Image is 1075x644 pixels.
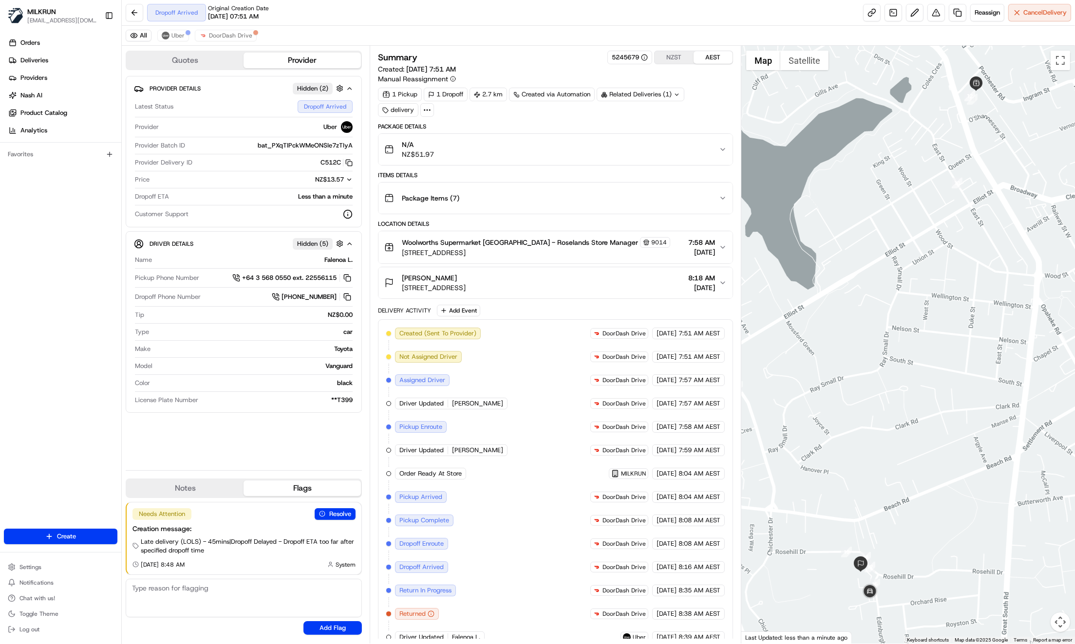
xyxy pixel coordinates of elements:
img: uber-new-logo.jpeg [623,633,631,641]
span: Color [135,379,150,387]
span: 7:59 AM AEST [679,446,720,455]
span: Nash AI [20,91,42,100]
button: N/ANZ$51.97 [378,134,733,165]
button: Toggle Theme [4,607,117,621]
span: bat_PXqTIPckWMeONSIe7zTIyA [258,141,353,150]
img: MILKRUN [8,8,23,23]
button: Start new chat [166,96,177,108]
span: [DATE] [657,469,677,478]
button: Driver DetailsHidden (5) [134,236,354,252]
span: [DATE] 7:51 AM [406,65,456,74]
span: Provider Delivery ID [135,158,192,167]
img: doordash_logo_v2.png [593,353,601,361]
span: Providers [20,74,47,82]
span: Make [135,345,151,353]
span: [DATE] [657,446,677,455]
span: [PHONE_NUMBER] [282,293,337,301]
span: [DATE] [657,329,677,338]
span: Pickup Arrived [399,493,442,501]
a: Deliveries [4,53,121,68]
span: [DATE] [657,376,677,385]
span: 8:04 AM AEST [679,493,720,501]
button: DoorDash Drive [195,30,257,41]
button: Provider DetailsHidden (2) [134,80,354,96]
span: Cancel Delivery [1023,8,1067,17]
span: Late delivery (LOLS) - 45mins | Dropoff Delayed - Dropoff ETA too far after specified dropoff time [141,537,356,555]
span: DoorDash Drive [209,32,252,39]
img: doordash_logo_v2.png [593,330,601,337]
a: Product Catalog [4,105,121,121]
span: [DATE] [688,283,715,293]
span: Notifications [19,579,54,587]
span: [DATE] [657,633,677,642]
img: uber-new-logo.jpeg [162,32,170,39]
a: Report a map error [1033,637,1072,643]
button: Package Items (7) [378,183,733,214]
a: [PHONE_NUMBER] [272,292,353,302]
span: DoorDash Drive [603,540,646,548]
button: Log out [4,623,117,636]
img: doordash_logo_v2.png [593,446,601,454]
span: Customer Support [135,210,189,219]
a: Analytics [4,123,121,138]
span: Settings [19,563,41,571]
div: Favorites [4,147,117,162]
img: doordash_logo_v2.png [593,587,601,594]
button: Provider [244,53,360,68]
button: Notifications [4,576,117,589]
button: Notes [127,480,244,496]
a: 📗Knowledge Base [6,137,78,155]
span: 8:08 AM AEST [679,516,720,525]
span: 7:57 AM AEST [679,399,720,408]
span: Created (Sent To Provider) [399,329,476,338]
button: Hidden (2) [293,82,346,94]
img: uber-new-logo.jpeg [341,121,353,133]
span: Provider Details [150,85,201,92]
span: Create [57,532,76,541]
span: Pylon [97,165,118,172]
div: Delivery Activity [378,307,431,314]
button: MILKRUN [27,7,56,17]
div: 5245679 [612,53,648,62]
button: Keyboard shortcuts [907,637,949,644]
span: Type [135,328,149,336]
a: Created via Automation [509,88,595,101]
span: Created: [378,64,456,74]
button: NZST [655,51,694,64]
span: Map data ©2025 Google [955,637,1008,643]
button: Settings [4,560,117,574]
span: [STREET_ADDRESS] [402,248,670,258]
span: [PERSON_NAME] [402,273,457,283]
span: Hidden ( 5 ) [297,239,328,248]
div: Items Details [378,171,733,179]
button: Woolworths Supermarket [GEOGRAPHIC_DATA] - Roselands Store Manager9014[STREET_ADDRESS]7:58 AM[DATE] [378,231,733,263]
a: Powered byPylon [69,165,118,172]
span: 8:39 AM AEST [679,633,720,642]
span: Toggle Theme [19,610,58,618]
span: 7:58 AM [688,238,715,247]
div: 💻 [82,142,90,150]
span: System [336,561,356,569]
span: Provider Batch ID [135,141,185,150]
span: [DATE] 8:48 AM [141,561,185,569]
div: 14 [732,381,743,392]
span: Tip [135,311,144,319]
span: DoorDash Drive [603,610,646,618]
span: Price [135,175,150,184]
div: Start new chat [33,93,160,103]
span: 7:58 AM AEST [679,423,720,431]
span: Log out [19,626,39,633]
button: MILKRUNMILKRUN[EMAIL_ADDRESS][DOMAIN_NAME] [4,4,101,27]
button: Reassign [970,4,1004,21]
button: Resolve [315,508,356,520]
img: doordash_logo_v2.png [593,563,601,571]
span: Dropoff Phone Number [135,293,201,301]
span: 8:16 AM AEST [679,563,720,571]
div: Toyota [154,345,353,353]
img: doordash_logo_v2.png [593,493,601,501]
span: Product Catalog [20,109,67,117]
span: [DATE] [657,399,677,408]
